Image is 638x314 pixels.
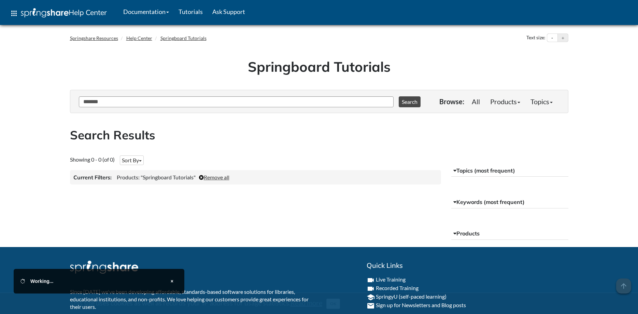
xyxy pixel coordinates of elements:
[63,298,575,309] div: This site uses cookies as well as records your IP address for usage statistics.
[367,293,375,301] i: school
[616,279,631,287] a: arrow_upward
[21,8,69,17] img: Springshare
[525,95,558,108] a: Topics
[290,299,322,307] a: Read more
[367,276,375,284] i: videocam
[558,34,568,42] button: Increase text size
[174,3,208,20] a: Tutorials
[547,34,557,42] button: Decrease text size
[616,278,631,293] span: arrow_upward
[70,261,138,274] img: Springshare
[467,95,485,108] a: All
[120,155,144,165] button: Sort By
[451,196,568,208] button: Keywords (most frequent)
[439,97,464,106] p: Browse:
[399,96,421,107] button: Search
[126,35,152,41] a: Help Center
[376,276,406,283] a: Live Training
[376,293,446,300] a: SpringyU (self-paced learning)
[208,3,250,20] a: Ask Support
[69,8,107,17] span: Help Center
[118,3,174,20] a: Documentation
[525,33,547,42] div: Text size:
[70,35,118,41] a: Springshare Resources
[117,174,140,180] span: Products:
[367,302,375,310] i: email
[5,3,112,24] a: apps Help Center
[10,9,18,17] span: apps
[70,156,115,163] span: Showing 0 - 0 (of 0)
[73,174,112,181] h3: Current Filters
[367,261,568,270] h2: Quick Links
[30,278,53,284] span: Working...
[367,285,375,293] i: videocam
[376,285,419,291] a: Recorded Training
[485,95,525,108] a: Products
[75,57,563,76] h1: Springboard Tutorials
[70,288,314,311] p: Since [DATE] we've been developing affordable, standards-based software solutions for libraries, ...
[326,299,340,309] button: Close
[141,174,196,180] span: "Springboard Tutorials"
[167,276,178,287] button: Close
[376,302,466,308] a: Sign up for Newsletters and Blog posts
[451,228,568,240] button: Products
[199,174,229,180] a: Remove all
[70,127,568,144] h2: Search Results
[160,35,207,41] a: Springboard Tutorials
[451,165,568,177] button: Topics (most frequent)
